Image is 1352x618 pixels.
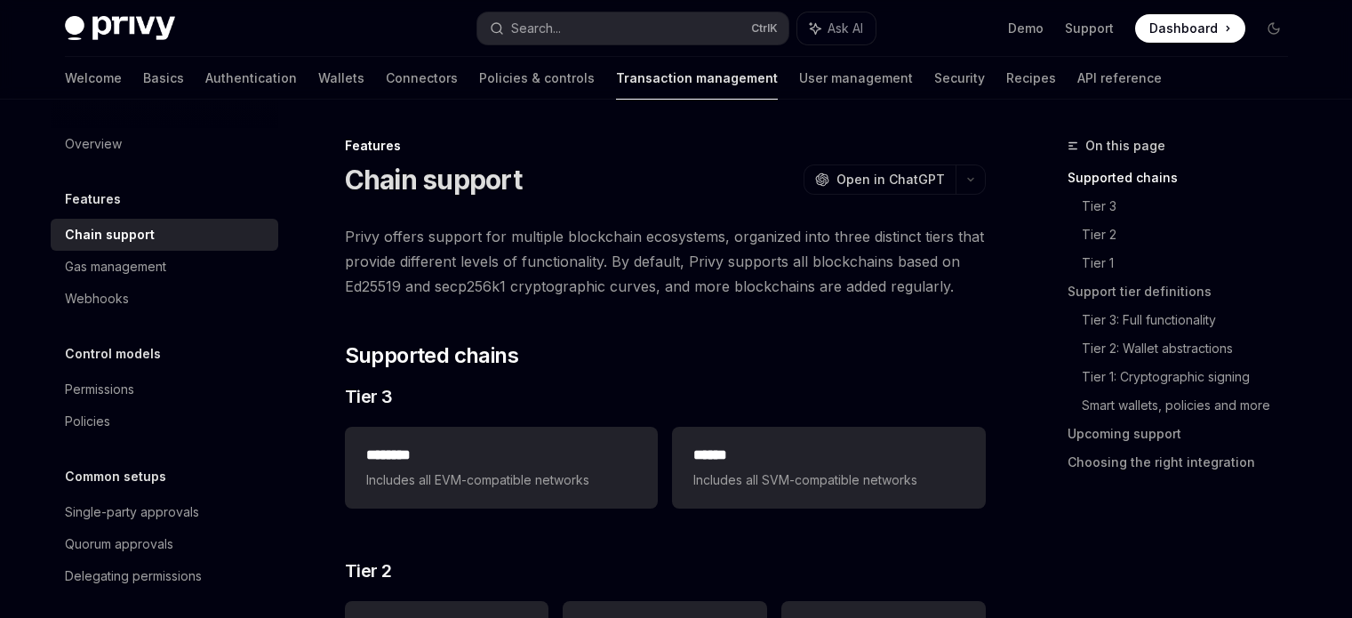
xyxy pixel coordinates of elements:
[616,57,778,100] a: Transaction management
[672,427,985,509] a: **** *Includes all SVM-compatible networks
[1006,57,1056,100] a: Recipes
[1068,277,1302,306] a: Support tier definitions
[345,224,986,299] span: Privy offers support for multiple blockchain ecosystems, organized into three distinct tiers that...
[65,57,122,100] a: Welcome
[1085,135,1165,157] span: On this page
[65,466,166,487] h5: Common setups
[1082,192,1302,221] a: Tier 3
[1068,420,1302,448] a: Upcoming support
[477,12,788,44] button: Search...CtrlK
[797,12,876,44] button: Ask AI
[345,384,393,409] span: Tier 3
[143,57,184,100] a: Basics
[804,165,956,195] button: Open in ChatGPT
[751,21,778,36] span: Ctrl K
[366,470,636,491] span: Includes all EVM-compatible networks
[1135,14,1245,43] a: Dashboard
[479,57,595,100] a: Policies & controls
[65,534,173,555] div: Quorum approvals
[1082,391,1302,420] a: Smart wallets, policies and more
[65,411,110,432] div: Policies
[51,251,278,283] a: Gas management
[345,137,986,155] div: Features
[693,470,964,491] span: Includes all SVM-compatible networks
[345,558,392,583] span: Tier 2
[205,57,297,100] a: Authentication
[828,20,863,37] span: Ask AI
[1082,221,1302,249] a: Tier 2
[51,128,278,160] a: Overview
[345,164,522,196] h1: Chain support
[386,57,458,100] a: Connectors
[51,496,278,528] a: Single-party approvals
[65,224,155,245] div: Chain support
[51,528,278,560] a: Quorum approvals
[1008,20,1044,37] a: Demo
[1077,57,1162,100] a: API reference
[65,566,202,587] div: Delegating permissions
[65,343,161,365] h5: Control models
[65,133,122,155] div: Overview
[318,57,364,100] a: Wallets
[51,283,278,315] a: Webhooks
[836,171,945,189] span: Open in ChatGPT
[799,57,913,100] a: User management
[51,560,278,592] a: Delegating permissions
[934,57,985,100] a: Security
[51,405,278,437] a: Policies
[65,189,121,210] h5: Features
[65,256,166,277] div: Gas management
[345,427,658,509] a: **** ***Includes all EVM-compatible networks
[345,341,518,370] span: Supported chains
[1065,20,1114,37] a: Support
[1149,20,1218,37] span: Dashboard
[1068,448,1302,477] a: Choosing the right integration
[1082,249,1302,277] a: Tier 1
[1068,164,1302,192] a: Supported chains
[65,288,129,309] div: Webhooks
[1082,306,1302,334] a: Tier 3: Full functionality
[51,219,278,251] a: Chain support
[51,373,278,405] a: Permissions
[511,18,561,39] div: Search...
[1260,14,1288,43] button: Toggle dark mode
[1082,363,1302,391] a: Tier 1: Cryptographic signing
[65,379,134,400] div: Permissions
[1082,334,1302,363] a: Tier 2: Wallet abstractions
[65,16,175,41] img: dark logo
[65,502,199,523] div: Single-party approvals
